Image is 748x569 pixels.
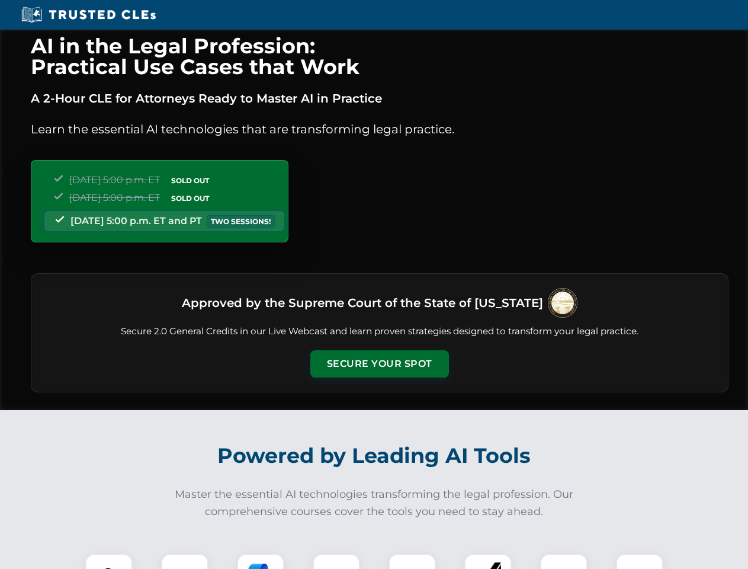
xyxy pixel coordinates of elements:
[167,192,213,204] span: SOLD OUT
[46,325,714,338] p: Secure 2.0 General Credits in our Live Webcast and learn proven strategies designed to transform ...
[31,89,728,108] p: A 2-Hour CLE for Attorneys Ready to Master AI in Practice
[46,435,702,477] h2: Powered by Leading AI Tools
[69,192,160,203] span: [DATE] 5:00 p.m. ET
[69,174,160,186] span: [DATE] 5:00 p.m. ET
[167,486,582,520] p: Master the essential AI technologies transforming the legal profession. Our comprehensive courses...
[182,292,543,314] h3: Approved by the Supreme Court of the State of [US_STATE]
[310,350,449,378] button: Secure Your Spot
[548,288,577,318] img: Supreme Court of Ohio
[31,120,728,139] p: Learn the essential AI technologies that are transforming legal practice.
[167,174,213,187] span: SOLD OUT
[31,36,728,77] h1: AI in the Legal Profession: Practical Use Cases that Work
[18,6,159,24] img: Trusted CLEs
